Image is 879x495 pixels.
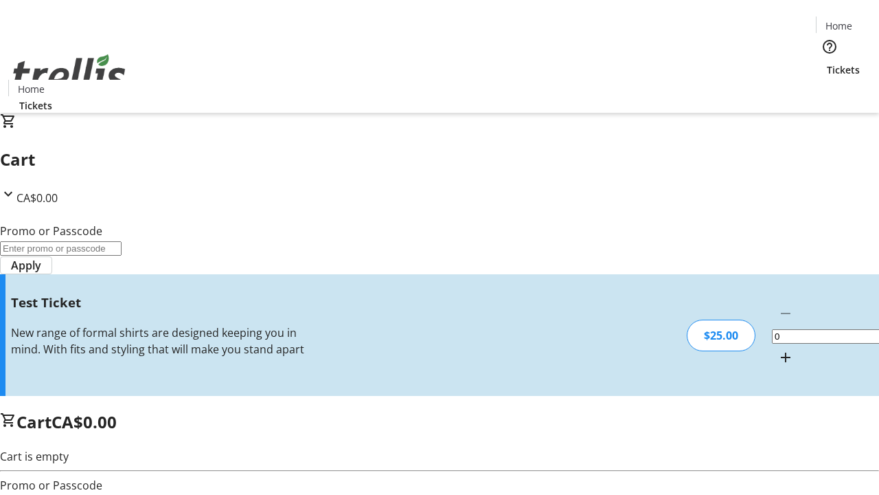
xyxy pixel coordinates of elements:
div: $25.00 [687,320,755,351]
img: Orient E2E Organization Za7lVJvr3L's Logo [8,39,130,108]
span: Tickets [19,98,52,113]
a: Home [9,82,53,96]
span: CA$0.00 [16,190,58,206]
div: New range of formal shirts are designed keeping you in mind. With fits and styling that will make... [11,324,311,357]
button: Cart [816,77,843,104]
a: Tickets [8,98,63,113]
span: Tickets [827,63,860,77]
h3: Test Ticket [11,293,311,312]
span: Home [825,19,852,33]
button: Help [816,33,843,60]
button: Increment by one [772,344,799,371]
span: CA$0.00 [52,410,117,433]
span: Home [18,82,45,96]
a: Home [817,19,860,33]
span: Apply [11,257,41,274]
a: Tickets [816,63,871,77]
